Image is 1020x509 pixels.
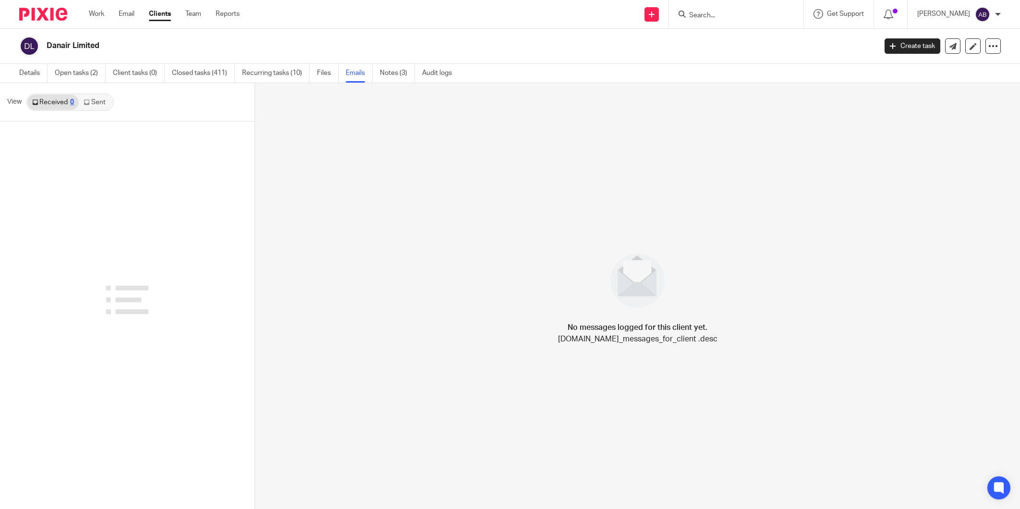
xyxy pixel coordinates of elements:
[317,64,339,83] a: Files
[422,64,459,83] a: Audit logs
[380,64,415,83] a: Notes (3)
[172,64,235,83] a: Closed tasks (411)
[27,95,79,110] a: Received0
[917,9,970,19] p: [PERSON_NAME]
[47,41,705,51] h2: Danair Limited
[89,9,104,19] a: Work
[7,97,22,107] span: View
[149,9,171,19] a: Clients
[19,36,39,56] img: svg%3E
[19,8,67,21] img: Pixie
[185,9,201,19] a: Team
[19,64,48,83] a: Details
[885,38,940,54] a: Create task
[975,7,990,22] img: svg%3E
[216,9,240,19] a: Reports
[568,322,707,333] h4: No messages logged for this client yet.
[70,99,74,106] div: 0
[604,247,671,314] img: image
[558,333,717,345] p: [DOMAIN_NAME]_messages_for_client .desc
[55,64,106,83] a: Open tasks (2)
[242,64,310,83] a: Recurring tasks (10)
[827,11,864,17] span: Get Support
[346,64,373,83] a: Emails
[79,95,112,110] a: Sent
[688,12,775,20] input: Search
[119,9,134,19] a: Email
[113,64,165,83] a: Client tasks (0)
